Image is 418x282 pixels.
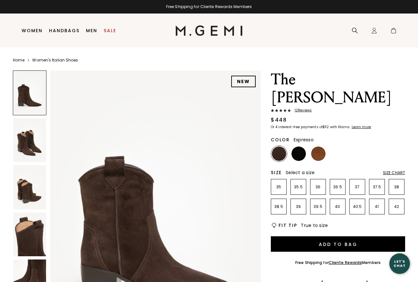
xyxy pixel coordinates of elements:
a: Sale [104,28,116,33]
a: Cliente Rewards [329,260,362,265]
h2: Fit Tip [279,223,297,228]
p: 39 [291,204,306,209]
h2: Color [271,137,290,142]
p: 42 [389,204,404,209]
a: Home [13,58,24,63]
span: True to size [301,222,328,229]
span: Select a size [286,169,315,176]
h2: Size [271,170,282,175]
img: M.Gemi [176,25,243,36]
img: Saddle [311,146,326,161]
div: Let's Chat [389,259,410,268]
a: Men [86,28,97,33]
klarna-placement-style-body: with Klarna [330,125,351,129]
img: The Rita Basso [13,212,46,257]
p: 40 [330,204,345,209]
h1: The [PERSON_NAME] [271,70,405,107]
div: NEW [231,76,256,87]
p: 39.5 [310,204,326,209]
a: 12Reviews [271,108,405,114]
div: $448 [271,116,287,124]
img: Espresso [272,146,286,161]
a: Handbags [49,28,80,33]
p: 35 [271,184,286,190]
p: 37 [350,184,365,190]
p: 36 [310,184,326,190]
span: 12 Review s [291,108,312,112]
p: 38 [389,184,404,190]
span: Espresso [294,136,314,143]
img: The Rita Basso [13,118,46,162]
img: The Rita Basso [13,165,46,209]
p: 37.5 [369,184,385,190]
a: Women's Italian Shoes [32,58,78,63]
klarna-placement-style-body: Or 4 interest-free payments of [271,125,322,129]
button: Add to Bag [271,236,405,252]
div: Size Chart [383,170,405,175]
img: Black [291,146,306,161]
p: 40.5 [350,204,365,209]
klarna-placement-style-amount: $112 [322,125,329,129]
a: Women [22,28,43,33]
p: 38.5 [271,204,286,209]
a: Learn more [351,125,371,129]
p: 35.5 [291,184,306,190]
p: 36.5 [330,184,345,190]
div: Free Shipping for Members [295,260,381,265]
p: 41 [369,204,385,209]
